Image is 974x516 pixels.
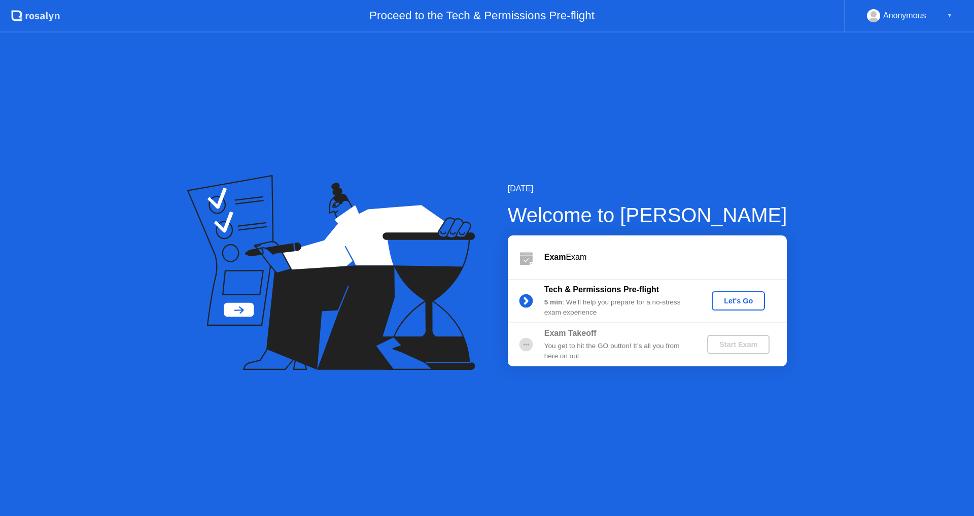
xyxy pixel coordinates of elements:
b: Tech & Permissions Pre-flight [544,285,659,294]
div: Anonymous [883,9,926,22]
b: Exam Takeoff [544,329,597,337]
div: : We’ll help you prepare for a no-stress exam experience [544,297,690,318]
div: Exam [544,251,787,263]
b: Exam [544,253,566,261]
div: Start Exam [711,340,766,349]
div: Welcome to [PERSON_NAME] [508,200,787,230]
div: You get to hit the GO button! It’s all you from here on out [544,341,690,362]
div: Let's Go [716,297,761,305]
b: 5 min [544,298,563,306]
div: ▼ [947,9,952,22]
div: [DATE] [508,183,787,195]
button: Let's Go [712,291,765,311]
button: Start Exam [707,335,770,354]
